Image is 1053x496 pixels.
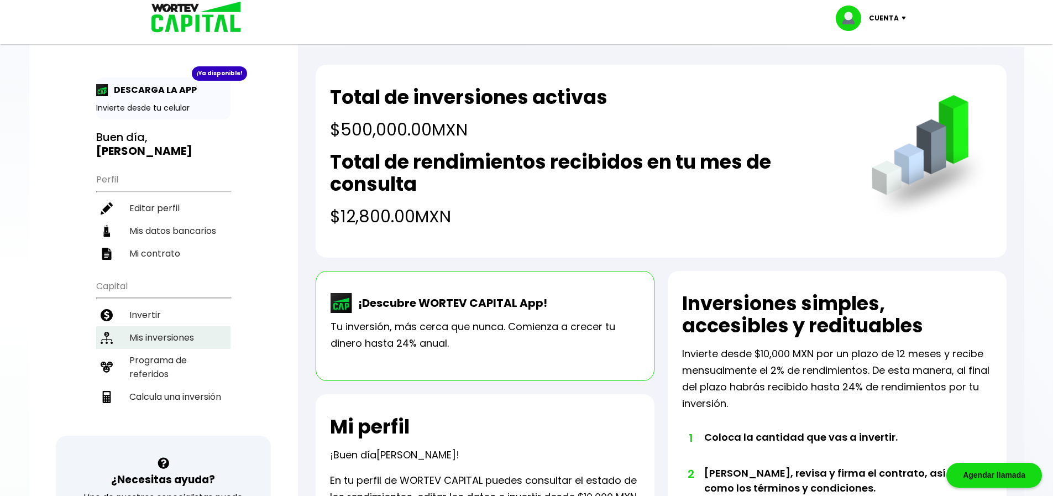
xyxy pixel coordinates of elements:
[101,391,113,403] img: calculadora-icon.17d418c4.svg
[330,204,849,229] h4: $12,800.00 MXN
[101,202,113,215] img: editar-icon.952d3147.svg
[101,225,113,237] img: datos-icon.10cf9172.svg
[96,102,230,114] p: Invierte desde tu celular
[899,17,914,20] img: icon-down
[101,361,113,373] img: recomiendanos-icon.9b8e9327.svg
[96,326,230,349] a: Mis inversiones
[96,349,230,385] a: Programa de referidos
[192,66,247,81] div: ¡Ya disponible!
[836,6,869,31] img: profile-image
[108,83,197,97] p: DESCARGA LA APP
[96,167,230,265] ul: Perfil
[869,10,899,27] p: Cuenta
[330,416,410,438] h2: Mi perfil
[111,472,215,488] h3: ¿Necesitas ayuda?
[330,86,607,108] h2: Total de inversiones activas
[682,346,992,412] p: Invierte desde $10,000 MXN por un plazo de 12 meses y recibe mensualmente el 2% de rendimientos. ...
[96,143,192,159] b: [PERSON_NAME]
[330,151,849,195] h2: Total de rendimientos recibidos en tu mes de consulta
[101,332,113,344] img: inversiones-icon.6695dc30.svg
[688,430,693,446] span: 1
[96,220,230,242] a: Mis datos bancarios
[96,84,108,96] img: app-icon
[96,242,230,265] a: Mi contrato
[688,466,693,482] span: 2
[330,117,607,142] h4: $500,000.00 MXN
[96,274,230,436] ul: Capital
[704,430,961,466] li: Coloca la cantidad que vas a invertir.
[331,293,353,313] img: wortev-capital-app-icon
[353,295,547,311] p: ¡Descubre WORTEV CAPITAL App!
[96,197,230,220] a: Editar perfil
[376,448,456,462] span: [PERSON_NAME]
[330,447,459,463] p: ¡Buen día !
[331,319,640,352] p: Tu inversión, más cerca que nunca. Comienza a crecer tu dinero hasta 24% anual.
[96,385,230,408] a: Calcula una inversión
[867,95,992,221] img: grafica.516fef24.png
[101,248,113,260] img: contrato-icon.f2db500c.svg
[96,130,230,158] h3: Buen día,
[96,304,230,326] a: Invertir
[682,293,992,337] h2: Inversiones simples, accesibles y redituables
[946,463,1042,488] div: Agendar llamada
[101,309,113,321] img: invertir-icon.b3b967d7.svg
